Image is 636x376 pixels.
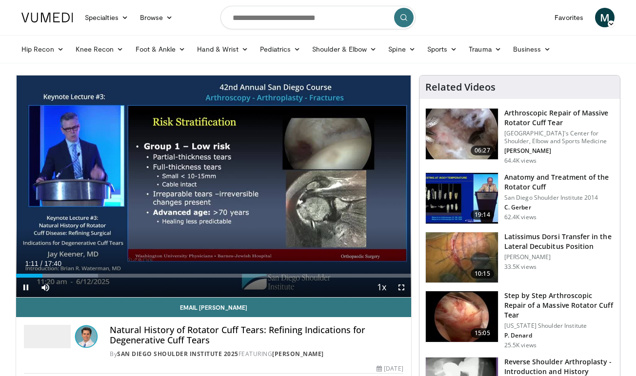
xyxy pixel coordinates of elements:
a: 15:05 Step by Step Arthroscopic Repair of a Massive Rotator Cuff Tear [US_STATE] Shoulder Institu... [425,291,614,349]
a: Browse [134,8,179,27]
a: Favorites [549,8,589,27]
img: 38501_0000_3.png.150x105_q85_crop-smart_upscale.jpg [426,232,498,283]
h3: Arthroscopic Repair of Massive Rotator Cuff Tear [504,108,614,128]
img: San Diego Shoulder Institute 2025 [24,325,71,348]
a: Specialties [79,8,134,27]
p: 62.4K views [504,213,537,221]
h3: Anatomy and Treatment of the Rotator Cuff [504,172,614,192]
h3: Latissimus Dorsi Transfer in the Lateral Decubitus Position [504,232,614,251]
div: By FEATURING [110,350,403,358]
a: Email [PERSON_NAME] [16,298,411,317]
a: Trauma [463,39,507,59]
a: 10:15 Latissimus Dorsi Transfer in the Lateral Decubitus Position [PERSON_NAME] 33.5K views [425,232,614,283]
span: 19:14 [471,210,494,220]
img: Avatar [75,325,98,348]
h4: Natural History of Rotator Cuff Tears: Refining Indications for Degenerative Cuff Tears [110,325,403,346]
span: 06:27 [471,146,494,155]
div: Progress Bar [16,274,411,278]
video-js: Video Player [16,75,411,298]
a: Shoulder & Elbow [306,39,382,59]
a: [PERSON_NAME] [272,350,324,358]
a: Knee Recon [70,39,130,59]
p: 25.5K views [504,341,537,349]
p: [PERSON_NAME] [504,253,614,261]
img: 58008271-3059-4eea-87a5-8726eb53a503.150x105_q85_crop-smart_upscale.jpg [426,173,498,224]
div: [DATE] [377,364,403,373]
span: / [40,260,42,267]
a: 06:27 Arthroscopic Repair of Massive Rotator Cuff Tear [GEOGRAPHIC_DATA]'s Center for Shoulder, E... [425,108,614,165]
a: Foot & Ankle [130,39,192,59]
a: Business [507,39,557,59]
p: P. Denard [504,332,614,339]
span: 17:40 [44,260,61,267]
a: Hand & Wrist [191,39,254,59]
p: 33.5K views [504,263,537,271]
button: Playback Rate [372,278,392,297]
p: C. Gerber [504,204,614,211]
h3: Step by Step Arthroscopic Repair of a Massive Rotator Cuff Tear [504,291,614,320]
button: Fullscreen [392,278,411,297]
a: Hip Recon [16,39,70,59]
p: 64.4K views [504,157,537,165]
a: Sports [421,39,463,59]
p: [PERSON_NAME] [504,147,614,155]
img: 7cd5bdb9-3b5e-40f2-a8f4-702d57719c06.150x105_q85_crop-smart_upscale.jpg [426,291,498,342]
a: M [595,8,615,27]
span: 1:11 [25,260,38,267]
h4: Related Videos [425,81,496,93]
p: San Diego Shoulder Institute 2014 [504,194,614,202]
a: Spine [382,39,421,59]
a: San Diego Shoulder Institute 2025 [117,350,238,358]
p: [US_STATE] Shoulder Institute [504,322,614,330]
span: 10:15 [471,269,494,279]
img: VuMedi Logo [21,13,73,22]
button: Pause [16,278,36,297]
p: [GEOGRAPHIC_DATA]'s Center for Shoulder, Elbow and Sports Medicine [504,130,614,145]
span: 15:05 [471,328,494,338]
a: 19:14 Anatomy and Treatment of the Rotator Cuff San Diego Shoulder Institute 2014 C. Gerber 62.4K... [425,172,614,224]
input: Search topics, interventions [220,6,416,29]
button: Mute [36,278,55,297]
a: Pediatrics [254,39,306,59]
img: 281021_0002_1.png.150x105_q85_crop-smart_upscale.jpg [426,109,498,159]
